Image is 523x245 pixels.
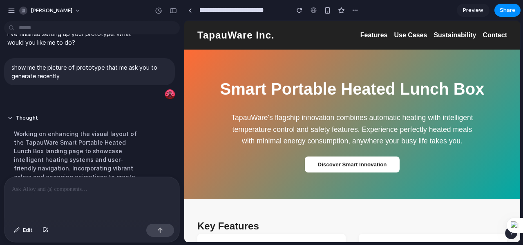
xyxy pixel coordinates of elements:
[121,136,216,152] button: Discover Smart Innovation
[13,197,323,213] h2: Key Features
[457,4,489,17] a: Preview
[494,4,521,17] button: Share
[23,226,33,234] span: Edit
[13,7,90,22] h1: TapauWare Inc.
[298,9,323,20] a: Contact
[463,6,483,14] span: Preview
[176,9,203,20] a: Features
[10,224,37,237] button: Edit
[7,29,144,47] p: I've finished setting up your prototype. What would you like me to do?
[500,6,515,14] span: Share
[36,55,300,81] h2: Smart Portable Heated Lunch Box
[31,7,72,15] span: [PERSON_NAME]
[210,9,243,20] a: Use Cases
[45,91,291,125] p: TapauWare's flagship innovation combines automatic heating with intelligent temperature control a...
[249,9,292,20] a: Sustainability
[16,4,85,17] button: [PERSON_NAME]
[11,63,168,80] p: show me the picture of prototype that me ask you to generate recently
